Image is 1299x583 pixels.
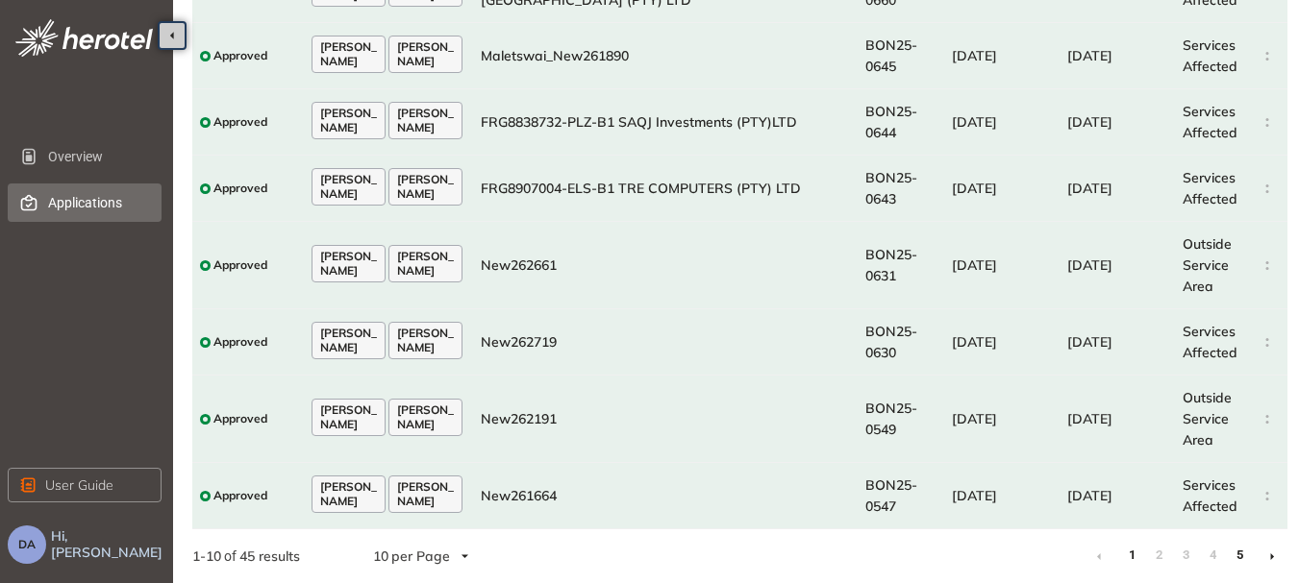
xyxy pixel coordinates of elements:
[320,40,377,68] span: [PERSON_NAME]
[1183,323,1237,361] span: Services Affected
[1176,541,1195,570] a: 3
[1183,103,1237,141] span: Services Affected
[192,547,221,565] strong: 1 - 10
[865,36,917,75] span: BON25-0645
[1067,256,1112,274] span: [DATE]
[48,137,146,176] span: Overview
[8,525,46,564] button: DA
[213,412,267,425] span: Approved
[1230,541,1249,570] a: 5
[1084,541,1114,571] li: Previous Page
[51,528,165,561] span: Hi, [PERSON_NAME]
[1257,541,1287,571] li: Next Page
[8,468,162,502] button: User Guide
[397,173,454,201] span: [PERSON_NAME]
[397,40,454,68] span: [PERSON_NAME]
[1149,541,1168,570] a: 2
[1067,410,1112,427] span: [DATE]
[162,546,331,567] div: of
[481,113,797,131] span: FRG8838732-PLZ-B1 SAQJ Investments (PTY)LTD
[320,107,377,134] span: [PERSON_NAME]
[1183,36,1237,75] span: Services Affected
[865,169,917,207] span: BON25-0643
[213,489,267,502] span: Approved
[397,327,454,354] span: [PERSON_NAME]
[213,258,267,272] span: Approved
[952,180,997,197] span: [DATE]
[18,538,36,551] span: DA
[213,182,267,195] span: Approved
[320,250,377,278] span: [PERSON_NAME]
[48,183,146,222] span: Applications
[213,49,267,62] span: Approved
[213,335,267,349] span: Approved
[1230,541,1249,571] li: 5
[1183,389,1232,449] span: Outside Service Area
[397,107,454,134] span: [PERSON_NAME]
[1067,113,1112,131] span: [DATE]
[45,474,113,496] span: User Guide
[1203,541,1222,571] li: 4
[481,410,557,427] span: New262191
[320,173,377,201] span: [PERSON_NAME]
[1122,541,1141,571] li: 1
[481,333,557,351] span: New262719
[481,256,557,274] span: New262661
[952,47,997,64] span: [DATE]
[397,480,454,508] span: [PERSON_NAME]
[952,410,997,427] span: [DATE]
[1067,333,1112,351] span: [DATE]
[952,333,997,351] span: [DATE]
[481,180,801,197] span: FRG8907004-ELS-B1 TRE COMPUTERS (PTY) LTD
[952,113,997,131] span: [DATE]
[865,400,917,438] span: BON25-0549
[1183,476,1237,515] span: Services Affected
[481,487,557,504] span: New261664
[865,476,917,515] span: BON25-0547
[1067,487,1112,504] span: [DATE]
[865,103,917,141] span: BON25-0644
[1067,47,1112,64] span: [DATE]
[865,323,917,361] span: BON25-0630
[320,480,377,508] span: [PERSON_NAME]
[1067,180,1112,197] span: [DATE]
[1149,541,1168,571] li: 2
[213,115,267,129] span: Approved
[239,547,300,565] span: 45 results
[397,403,454,431] span: [PERSON_NAME]
[952,256,997,274] span: [DATE]
[1183,235,1232,295] span: Outside Service Area
[481,47,629,64] span: Maletswai_New261890
[1176,541,1195,571] li: 3
[952,487,997,504] span: [DATE]
[397,250,454,278] span: [PERSON_NAME]
[320,403,377,431] span: [PERSON_NAME]
[320,327,377,354] span: [PERSON_NAME]
[15,19,153,57] img: logo
[865,246,917,284] span: BON25-0631
[1203,541,1222,570] a: 4
[1183,169,1237,207] span: Services Affected
[1122,541,1141,570] a: 1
